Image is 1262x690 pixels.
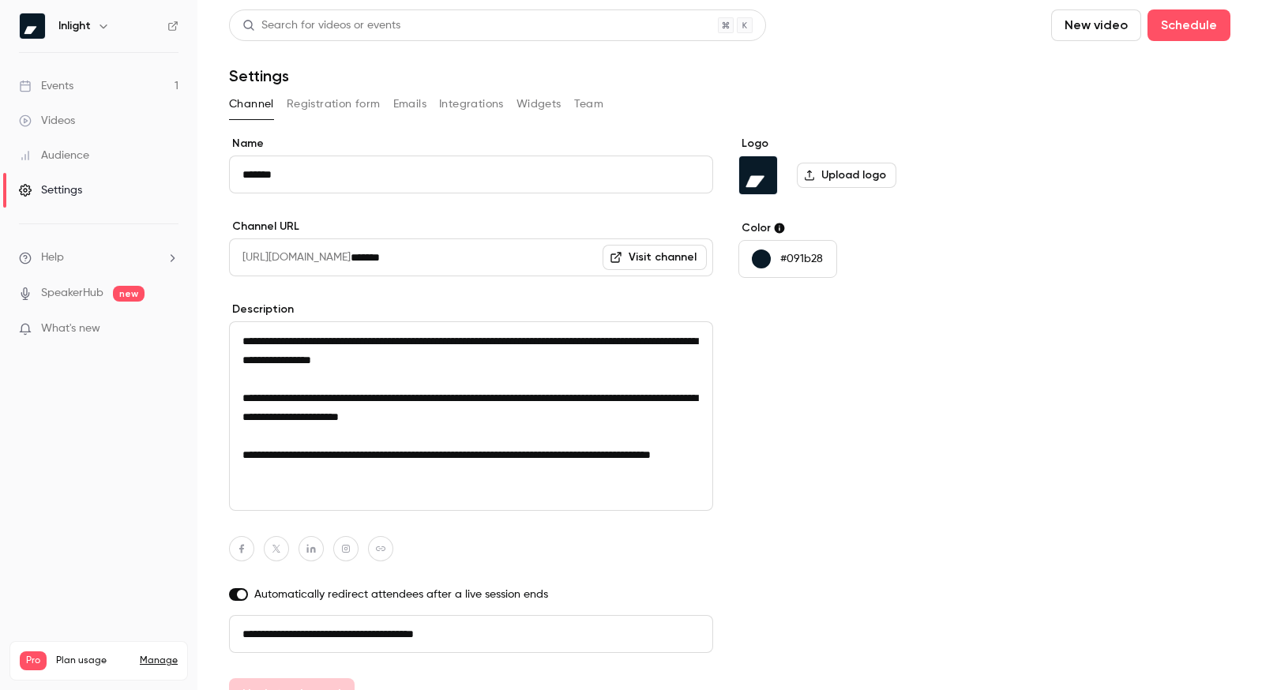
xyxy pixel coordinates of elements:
h6: Inlight [58,18,91,34]
h1: Settings [229,66,289,85]
span: Plan usage [56,654,130,667]
a: SpeakerHub [41,285,103,302]
label: Automatically redirect attendees after a live session ends [229,587,713,602]
img: Inlight [20,13,45,39]
li: help-dropdown-opener [19,249,178,266]
div: Settings [19,182,82,198]
div: Audience [19,148,89,163]
img: Inlight [739,156,777,194]
button: Emails [393,92,426,117]
button: Schedule [1147,9,1230,41]
label: Logo [738,136,981,152]
button: Team [574,92,604,117]
span: Help [41,249,64,266]
button: New video [1051,9,1141,41]
button: Channel [229,92,274,117]
button: Integrations [439,92,504,117]
label: Color [738,220,981,236]
label: Upload logo [797,163,896,188]
div: Videos [19,113,75,129]
label: Channel URL [229,219,713,234]
div: Events [19,78,73,94]
div: Search for videos or events [242,17,400,34]
span: What's new [41,321,100,337]
span: Pro [20,651,47,670]
a: Manage [140,654,178,667]
label: Description [229,302,713,317]
label: Name [229,136,713,152]
button: #091b28 [738,240,837,278]
section: Logo [738,136,981,195]
p: #091b28 [780,251,823,267]
span: [URL][DOMAIN_NAME] [229,238,351,276]
span: new [113,286,145,302]
a: Visit channel [603,245,707,270]
button: Widgets [516,92,562,117]
button: Registration form [287,92,381,117]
